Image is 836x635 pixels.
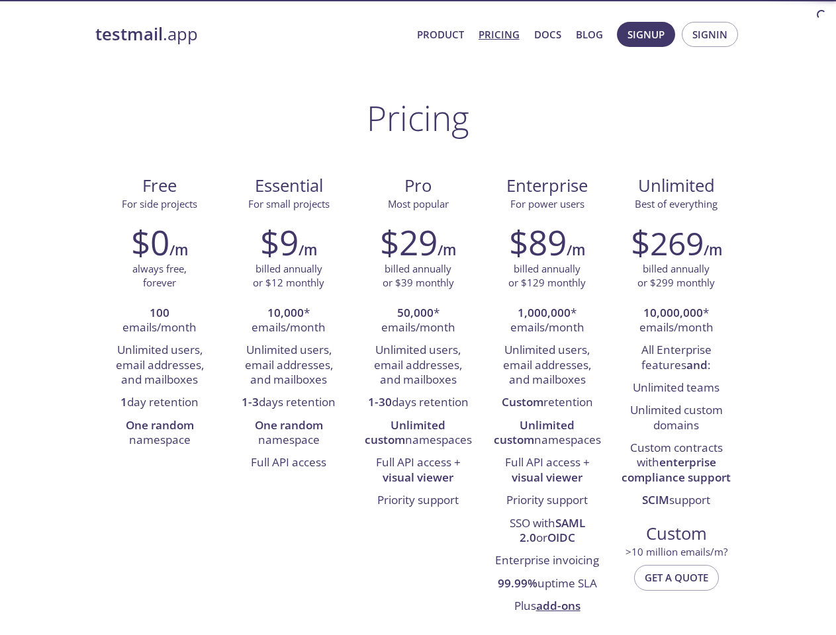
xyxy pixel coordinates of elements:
[512,470,582,485] strong: visual viewer
[105,339,214,392] li: Unlimited users, email addresses, and mailboxes
[492,489,602,512] li: Priority support
[388,197,449,210] span: Most popular
[642,492,669,507] strong: SCIM
[498,575,537,591] strong: 99.99%
[645,569,708,586] span: Get a quote
[622,523,730,545] span: Custom
[106,175,214,197] span: Free
[363,392,473,414] li: days retention
[492,302,602,340] li: * emails/month
[508,262,586,290] p: billed annually or $129 monthly
[131,222,169,262] h2: $0
[567,239,585,261] h6: /m
[536,598,581,613] a: add-ons
[492,550,602,572] li: Enterprise invoicing
[169,239,188,261] h6: /m
[150,305,169,320] strong: 100
[95,23,406,46] a: testmail.app
[692,26,727,43] span: Signin
[492,339,602,392] li: Unlimited users, email addresses, and mailboxes
[493,175,601,197] span: Enterprise
[622,489,731,512] li: support
[643,305,703,320] strong: 10,000,000
[627,26,665,43] span: Signup
[518,305,571,320] strong: 1,000,000
[105,392,214,414] li: day retention
[363,302,473,340] li: * emails/month
[267,305,304,320] strong: 10,000
[622,437,731,489] li: Custom contracts with
[617,22,675,47] button: Signup
[622,302,731,340] li: * emails/month
[122,197,197,210] span: For side projects
[637,262,715,290] p: billed annually or $299 monthly
[417,26,464,43] a: Product
[438,239,456,261] h6: /m
[650,222,704,265] span: 269
[363,452,473,489] li: Full API access +
[132,262,187,290] p: always free, forever
[380,222,438,262] h2: $29
[234,415,344,452] li: namespace
[365,417,446,447] strong: Unlimited custom
[492,573,602,595] li: uptime SLA
[364,175,472,197] span: Pro
[622,377,731,400] li: Unlimited teams
[383,470,453,485] strong: visual viewer
[367,98,469,138] h1: Pricing
[234,452,344,474] li: Full API access
[492,513,602,550] li: SSO with or
[635,197,718,210] span: Best of everything
[622,400,731,437] li: Unlimited custom domains
[492,415,602,452] li: namespaces
[492,595,602,618] li: Plus
[520,515,585,545] strong: SAML 2.0
[255,417,323,433] strong: One random
[634,565,719,590] button: Get a quote
[631,222,704,262] h2: $
[492,452,602,489] li: Full API access +
[622,339,731,377] li: All Enterprise features :
[242,394,259,409] strong: 1-3
[509,222,567,262] h2: $89
[534,26,561,43] a: Docs
[547,530,575,545] strong: OIDC
[234,392,344,414] li: days retention
[638,174,715,197] span: Unlimited
[363,489,473,512] li: Priority support
[576,26,603,43] a: Blog
[383,262,454,290] p: billed annually or $39 monthly
[363,415,473,452] li: namespaces
[126,417,194,433] strong: One random
[105,302,214,340] li: emails/month
[299,239,317,261] h6: /m
[494,417,575,447] strong: Unlimited custom
[682,22,738,47] button: Signin
[622,454,731,484] strong: enterprise compliance support
[363,339,473,392] li: Unlimited users, email addresses, and mailboxes
[479,26,520,43] a: Pricing
[368,394,392,409] strong: 1-30
[397,305,434,320] strong: 50,000
[502,394,543,409] strong: Custom
[234,339,344,392] li: Unlimited users, email addresses, and mailboxes
[105,415,214,452] li: namespace
[704,239,722,261] h6: /m
[626,545,727,558] span: > 10 million emails/m?
[234,302,344,340] li: * emails/month
[248,197,330,210] span: For small projects
[95,22,163,46] strong: testmail
[510,197,584,210] span: For power users
[260,222,299,262] h2: $9
[686,357,708,372] strong: and
[253,262,324,290] p: billed annually or $12 monthly
[492,392,602,414] li: retention
[120,394,127,409] strong: 1
[235,175,343,197] span: Essential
